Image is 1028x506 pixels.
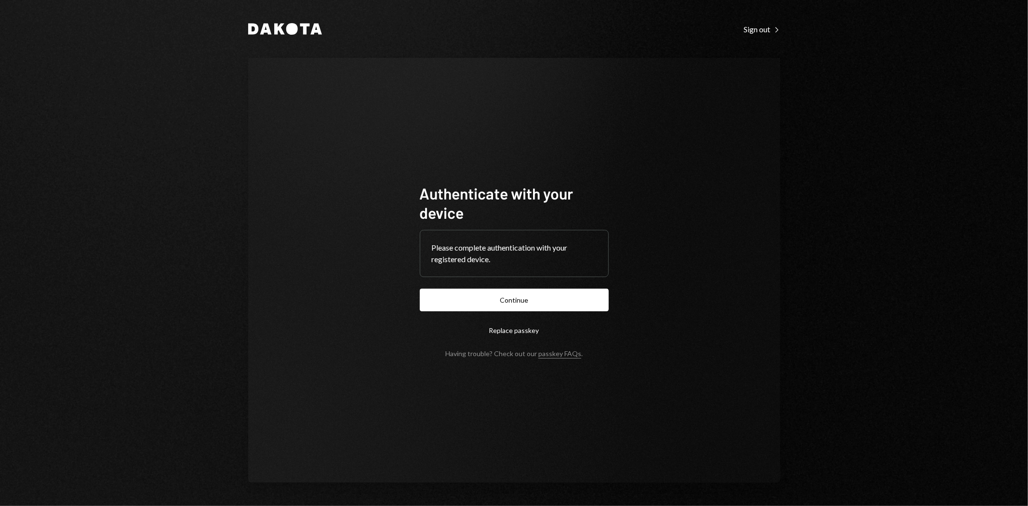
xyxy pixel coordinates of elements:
[744,24,780,34] a: Sign out
[445,349,583,358] div: Having trouble? Check out our .
[420,319,609,342] button: Replace passkey
[420,184,609,222] h1: Authenticate with your device
[538,349,581,359] a: passkey FAQs
[744,25,780,34] div: Sign out
[432,242,597,265] div: Please complete authentication with your registered device.
[420,289,609,311] button: Continue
